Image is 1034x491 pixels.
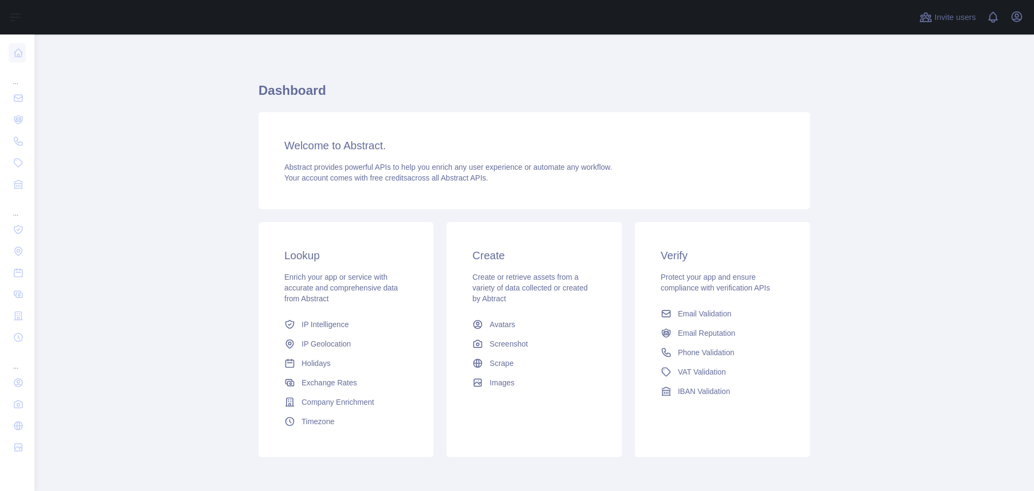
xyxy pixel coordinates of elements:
a: IBAN Validation [656,382,788,401]
span: Scrape [490,358,513,369]
a: Exchange Rates [280,373,412,392]
span: Enrich your app or service with accurate and comprehensive data from Abstract [284,273,398,303]
a: IP Intelligence [280,315,412,334]
span: Exchange Rates [302,377,357,388]
a: Avatars [468,315,600,334]
a: Phone Validation [656,343,788,362]
span: Avatars [490,319,515,330]
a: Screenshot [468,334,600,354]
a: Email Reputation [656,323,788,343]
a: Email Validation [656,304,788,323]
h3: Lookup [284,248,408,263]
span: free credits [370,174,407,182]
h3: Verify [661,248,784,263]
span: IP Geolocation [302,338,351,349]
a: Timezone [280,412,412,431]
span: Company Enrichment [302,397,374,407]
span: Email Validation [678,308,731,319]
div: ... [9,196,26,218]
button: Invite users [917,9,978,26]
a: Scrape [468,354,600,373]
span: Abstract provides powerful APIs to help you enrich any user experience or automate any workflow. [284,163,612,171]
span: IBAN Validation [678,386,730,397]
h3: Welcome to Abstract. [284,138,784,153]
span: VAT Validation [678,366,726,377]
h3: Create [472,248,596,263]
span: Images [490,377,514,388]
a: VAT Validation [656,362,788,382]
a: Images [468,373,600,392]
span: Create or retrieve assets from a variety of data collected or created by Abtract [472,273,588,303]
div: ... [9,65,26,86]
a: Holidays [280,354,412,373]
span: IP Intelligence [302,319,349,330]
div: ... [9,349,26,371]
span: Your account comes with across all Abstract APIs. [284,174,488,182]
span: Protect your app and ensure compliance with verification APIs [661,273,770,292]
a: Company Enrichment [280,392,412,412]
a: IP Geolocation [280,334,412,354]
span: Email Reputation [678,328,736,338]
h1: Dashboard [258,82,810,108]
span: Phone Validation [678,347,735,358]
span: Holidays [302,358,331,369]
span: Screenshot [490,338,528,349]
span: Timezone [302,416,334,427]
span: Invite users [934,11,976,24]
